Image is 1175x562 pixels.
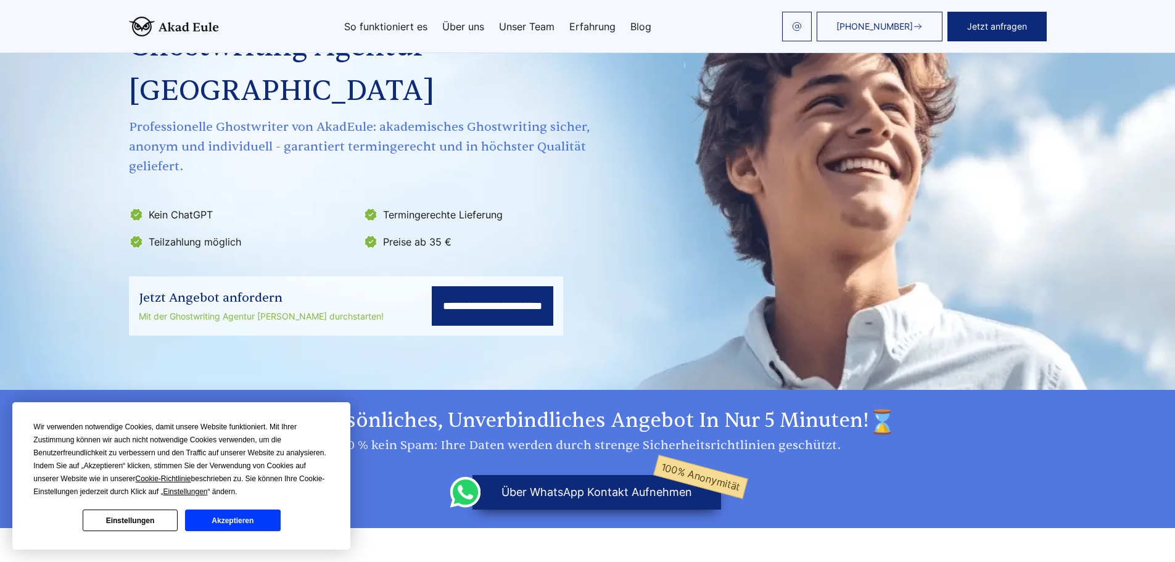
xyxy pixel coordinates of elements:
[129,17,219,36] img: logo
[363,232,590,252] li: Preise ab 35 €
[129,232,356,252] li: Teilzahlung möglich
[33,421,329,498] div: Wir verwenden notwendige Cookies, damit unsere Website funktioniert. Mit Ihrer Zustimmung können ...
[185,510,280,531] button: Akzeptieren
[947,12,1047,41] button: Jetzt anfragen
[792,22,802,31] img: email
[136,474,191,483] span: Cookie-Richtlinie
[83,510,178,531] button: Einstellungen
[129,408,1047,436] h2: Ihr persönliches, unverbindliches Angebot in nur 5 Minuten!
[139,288,384,308] div: Jetzt Angebot anfordern
[569,22,616,31] a: Erfahrung
[12,402,350,550] div: Cookie Consent Prompt
[654,455,749,499] span: 100% Anonymität
[129,205,356,225] li: Kein ChatGPT
[869,408,896,436] img: time
[630,22,651,31] a: Blog
[344,22,427,31] a: So funktioniert es
[836,22,913,31] span: [PHONE_NUMBER]
[499,22,555,31] a: Unser Team
[139,309,384,324] div: Mit der Ghostwriting Agentur [PERSON_NAME] durchstarten!
[817,12,942,41] a: [PHONE_NUMBER]
[129,117,593,176] span: Professionelle Ghostwriter von AkadEule: akademisches Ghostwriting sicher, anonym und individuell...
[163,487,207,496] span: Einstellungen
[363,205,590,225] li: Termingerechte Lieferung
[442,22,484,31] a: Über uns
[129,436,1047,455] div: 100 % kein Spam: Ihre Daten werden durch strenge Sicherheitsrichtlinien geschützt.
[472,475,721,510] button: über WhatsApp Kontakt aufnehmen100% Anonymität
